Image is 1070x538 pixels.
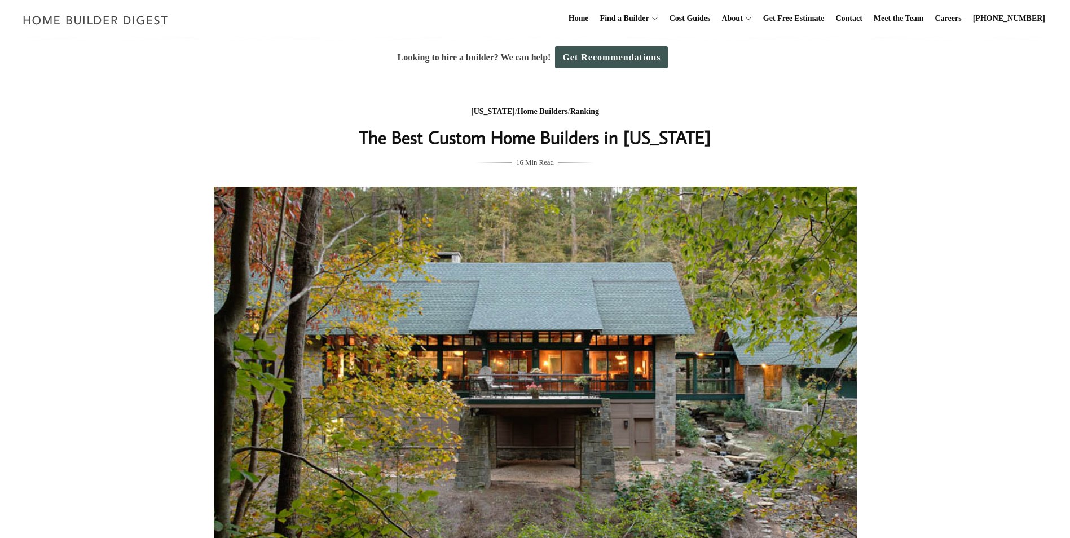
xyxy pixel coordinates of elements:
a: [PHONE_NUMBER] [968,1,1050,37]
a: Home [564,1,593,37]
a: Ranking [570,107,599,116]
div: / / [310,105,760,119]
a: Find a Builder [596,1,649,37]
a: Contact [831,1,866,37]
a: Get Recommendations [555,46,668,68]
a: [US_STATE] [471,107,515,116]
span: 16 Min Read [516,156,554,169]
h1: The Best Custom Home Builders in [US_STATE] [310,124,760,151]
a: Meet the Team [869,1,928,37]
a: Careers [931,1,966,37]
a: About [717,1,742,37]
a: Home Builders [517,107,568,116]
img: Home Builder Digest [18,9,173,31]
a: Cost Guides [665,1,715,37]
a: Get Free Estimate [759,1,829,37]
